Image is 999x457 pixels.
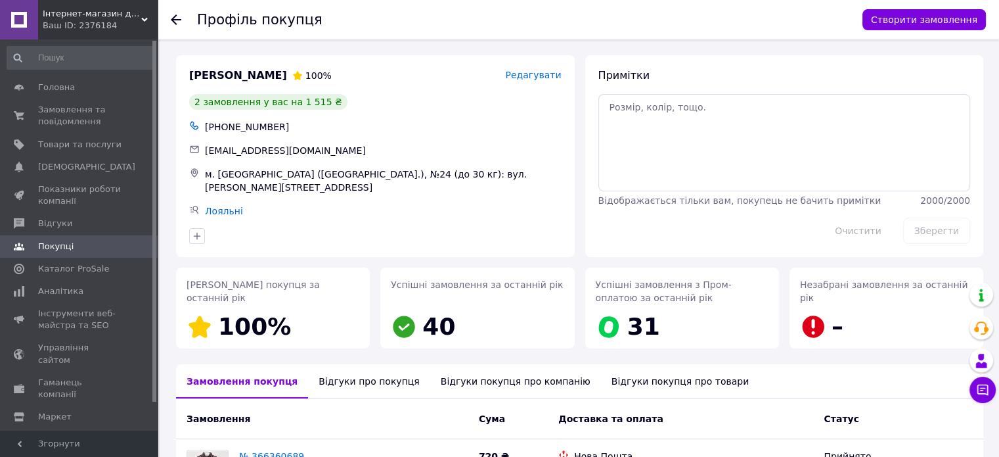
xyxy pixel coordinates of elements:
span: Замовлення та повідомлення [38,104,122,128]
span: Інструменти веб-майстра та SEO [38,308,122,331]
button: Створити замовлення [862,9,986,30]
a: Лояльні [205,206,243,216]
div: 2 замовлення у вас на 1 515 ₴ [189,94,347,110]
span: Доставка та оплата [558,414,663,424]
h1: Профіль покупця [197,12,322,28]
span: [DEMOGRAPHIC_DATA] [38,161,135,173]
span: Примітки [598,69,650,82]
span: Маркет [38,411,72,423]
span: Головна [38,82,75,93]
span: Аналітика [38,285,83,297]
span: Успішні замовлення з Пром-оплатою за останній рік [596,279,732,303]
span: – [832,313,843,340]
span: Гаманець компанії [38,377,122,400]
span: Відгуки [38,218,72,229]
div: Відгуки про покупця [308,364,430,398]
span: Каталог ProSale [38,263,109,275]
span: Товари та послуги [38,139,122,151]
span: Cума [479,414,505,424]
div: [PHONE_NUMBER] [202,118,564,136]
span: Показники роботи компанії [38,183,122,207]
span: Статус [824,414,858,424]
div: Замовлення покупця [176,364,308,398]
span: 2000 / 2000 [920,195,970,206]
span: Покупці [38,241,74,253]
div: Повернутися назад [171,13,181,26]
span: Редагувати [505,70,561,80]
span: 100% [305,70,332,81]
span: 31 [627,313,660,340]
span: Успішні замовлення за останній рік [391,279,563,290]
span: [EMAIL_ADDRESS][DOMAIN_NAME] [205,145,366,156]
button: Чат з покупцем [969,377,996,403]
span: 100% [218,313,291,340]
div: Ваш ID: 2376184 [43,20,158,32]
span: [PERSON_NAME] [189,68,287,84]
span: Відображається тільки вам, покупець не бачить примітки [598,195,881,206]
span: Замовлення [187,414,250,424]
span: [PERSON_NAME] покупця за останній рік [187,279,320,303]
div: Відгуки покупця про компанію [430,364,601,398]
input: Пошук [7,46,155,70]
div: м. [GEOGRAPHIC_DATA] ([GEOGRAPHIC_DATA].), №24 (до 30 кг): вул. [PERSON_NAME][STREET_ADDRESS] [202,165,564,197]
span: Інтернет-магазин дитячого одягу "Дітки-цукерочки" [43,8,141,20]
div: Відгуки покупця про товари [601,364,759,398]
span: Управління сайтом [38,342,122,366]
span: 40 [422,313,455,340]
span: Незабрані замовлення за останній рік [800,279,968,303]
